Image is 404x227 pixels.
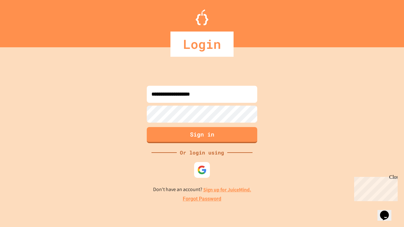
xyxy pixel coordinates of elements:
iframe: chat widget [352,174,398,201]
img: Logo.svg [196,9,208,25]
a: Forgot Password [183,195,221,203]
a: Sign up for JuiceMind. [203,186,251,193]
div: Login [170,32,234,57]
div: Chat with us now!Close [3,3,44,40]
div: Or login using [177,149,227,156]
img: google-icon.svg [197,165,207,175]
p: Don't have an account? [153,186,251,194]
button: Sign in [147,127,257,143]
iframe: chat widget [377,202,398,221]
